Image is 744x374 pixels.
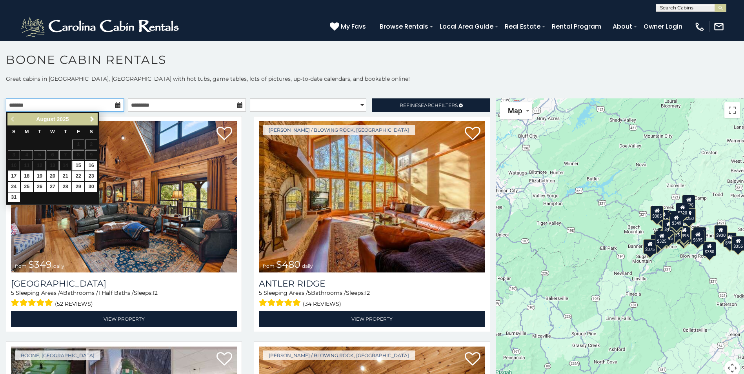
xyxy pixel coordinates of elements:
[723,232,737,247] div: $355
[263,125,415,135] a: [PERSON_NAME] / Blowing Rock, [GEOGRAPHIC_DATA]
[11,121,237,272] a: Diamond Creek Lodge from $349 daily
[263,263,275,269] span: from
[11,311,237,327] a: View Property
[55,299,93,309] span: (52 reviews)
[501,20,544,33] a: Real Estate
[8,192,20,202] a: 31
[60,289,63,296] span: 4
[500,102,532,119] button: Change map style
[56,116,69,122] span: 2025
[59,182,71,192] a: 28
[53,263,64,269] span: daily
[302,263,313,269] span: daily
[465,126,480,142] a: Add to favorites
[59,171,71,181] a: 21
[11,121,237,272] img: Diamond Creek Lodge
[47,182,59,192] a: 27
[89,116,95,122] span: Next
[548,20,605,33] a: Rental Program
[670,213,683,228] div: $349
[259,289,485,309] div: Sleeping Areas / Bathrooms / Sleeps:
[20,15,182,38] img: White-1-2.png
[650,206,664,221] div: $305
[21,182,33,192] a: 25
[330,22,368,32] a: My Favs
[11,278,237,289] a: [GEOGRAPHIC_DATA]
[703,241,716,256] div: $350
[64,129,67,134] span: Thursday
[85,161,97,171] a: 16
[259,311,485,327] a: View Property
[34,171,46,181] a: 19
[259,121,485,272] a: Antler Ridge from $480 daily
[376,20,432,33] a: Browse Rentals
[11,278,237,289] h3: Diamond Creek Lodge
[724,102,740,118] button: Toggle fullscreen view
[640,20,686,33] a: Owner Login
[8,171,20,181] a: 17
[465,351,480,368] a: Add to favorites
[36,116,55,122] span: August
[72,161,84,171] a: 15
[693,227,706,242] div: $380
[691,230,704,245] div: $695
[8,182,20,192] a: 24
[98,289,134,296] span: 1 Half Baths /
[11,289,237,309] div: Sleeping Areas / Bathrooms / Sleeps:
[662,219,676,234] div: $410
[72,182,84,192] a: 29
[661,228,675,243] div: $395
[676,203,689,218] div: $320
[15,263,27,269] span: from
[259,278,485,289] a: Antler Ridge
[372,98,490,112] a: RefineSearchFilters
[259,289,262,296] span: 5
[263,350,415,360] a: [PERSON_NAME] / Blowing Rock, [GEOGRAPHIC_DATA]
[50,129,55,134] span: Wednesday
[400,102,458,108] span: Refine Filters
[694,21,705,32] img: phone-regular-white.png
[418,102,438,108] span: Search
[682,195,695,210] div: $525
[655,231,668,246] div: $325
[303,299,341,309] span: (34 reviews)
[436,20,497,33] a: Local Area Guide
[341,22,366,31] span: My Favs
[643,239,657,254] div: $375
[677,225,691,240] div: $395
[682,208,696,223] div: $250
[47,171,59,181] a: 20
[21,171,33,181] a: 18
[714,225,728,240] div: $930
[365,289,370,296] span: 12
[85,171,97,181] a: 23
[216,351,232,368] a: Add to favorites
[38,129,41,134] span: Tuesday
[15,350,100,360] a: Boone, [GEOGRAPHIC_DATA]
[25,129,29,134] span: Monday
[668,211,681,226] div: $565
[508,107,522,115] span: Map
[609,20,636,33] a: About
[85,182,97,192] a: 30
[72,171,84,181] a: 22
[34,182,46,192] a: 26
[28,259,52,270] span: $349
[153,289,158,296] span: 12
[11,289,14,296] span: 5
[77,129,80,134] span: Friday
[308,289,311,296] span: 5
[259,121,485,272] img: Antler Ridge
[12,129,15,134] span: Sunday
[216,126,232,142] a: Add to favorites
[713,21,724,32] img: mail-regular-white.png
[87,114,97,124] a: Next
[276,259,300,270] span: $480
[90,129,93,134] span: Saturday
